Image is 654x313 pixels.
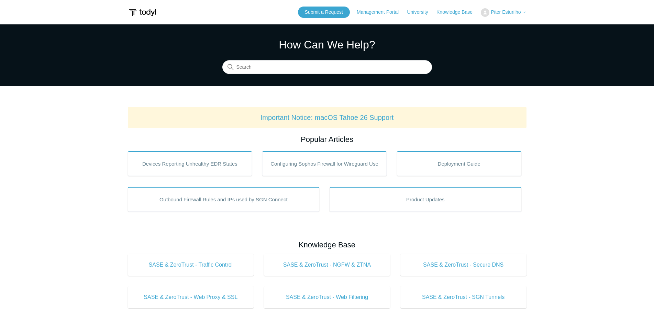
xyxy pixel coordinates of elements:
a: Deployment Guide [397,151,521,176]
h2: Popular Articles [128,134,526,145]
span: Piter Esturilho [491,9,521,15]
a: University [407,9,435,16]
span: SASE & ZeroTrust - Web Filtering [274,293,380,301]
a: SASE & ZeroTrust - Web Proxy & SSL [128,286,254,308]
span: SASE & ZeroTrust - NGFW & ZTNA [274,261,380,269]
a: Important Notice: macOS Tahoe 26 Support [261,114,394,121]
a: SASE & ZeroTrust - Traffic Control [128,254,254,276]
a: Submit a Request [298,7,350,18]
button: Piter Esturilho [481,8,526,17]
a: Knowledge Base [436,9,479,16]
h2: Knowledge Base [128,239,526,250]
span: SASE & ZeroTrust - Traffic Control [138,261,244,269]
a: SASE & ZeroTrust - NGFW & ZTNA [264,254,390,276]
span: SASE & ZeroTrust - Web Proxy & SSL [138,293,244,301]
a: SASE & ZeroTrust - Secure DNS [400,254,526,276]
a: Management Portal [357,9,406,16]
h1: How Can We Help? [222,36,432,53]
a: SASE & ZeroTrust - Web Filtering [264,286,390,308]
img: Todyl Support Center Help Center home page [128,6,157,19]
a: Devices Reporting Unhealthy EDR States [128,151,252,176]
a: SASE & ZeroTrust - SGN Tunnels [400,286,526,308]
span: SASE & ZeroTrust - SGN Tunnels [411,293,516,301]
span: SASE & ZeroTrust - Secure DNS [411,261,516,269]
a: Configuring Sophos Firewall for Wireguard Use [262,151,387,176]
a: Product Updates [330,187,521,212]
a: Outbound Firewall Rules and IPs used by SGN Connect [128,187,320,212]
input: Search [222,60,432,74]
